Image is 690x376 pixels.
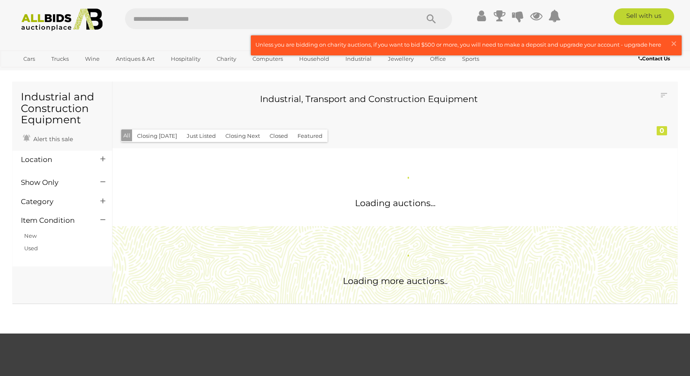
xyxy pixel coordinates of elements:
[211,52,242,66] a: Charity
[21,198,88,206] h4: Category
[17,8,107,31] img: Allbids.com.au
[340,52,377,66] a: Industrial
[132,129,182,142] button: Closing [DATE]
[21,179,88,187] h4: Show Only
[292,129,327,142] button: Featured
[247,52,288,66] a: Computers
[614,8,674,25] a: Sell with us
[110,52,160,66] a: Antiques & Art
[382,52,419,66] a: Jewellery
[18,52,40,66] a: Cars
[18,66,88,80] a: [GEOGRAPHIC_DATA]
[46,52,74,66] a: Trucks
[294,52,335,66] a: Household
[410,8,452,29] button: Search
[24,232,37,239] a: New
[31,135,73,143] span: Alert this sale
[457,52,485,66] a: Sports
[21,132,75,144] a: Alert this sale
[24,245,38,251] a: Used
[165,52,206,66] a: Hospitality
[343,276,447,286] span: Loading more auctions..
[670,35,677,52] span: ×
[425,52,451,66] a: Office
[220,129,265,142] button: Closing Next
[21,217,88,224] h4: Item Condition
[638,55,670,62] b: Contact Us
[265,129,293,142] button: Closed
[121,129,132,142] button: All
[355,198,435,208] span: Loading auctions...
[21,91,104,126] h1: Industrial and Construction Equipment
[80,52,105,66] a: Wine
[657,126,667,135] div: 0
[638,54,672,63] a: Contact Us
[127,94,611,104] h3: Industrial, Transport and Construction Equipment
[182,129,221,142] button: Just Listed
[21,156,88,164] h4: Location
